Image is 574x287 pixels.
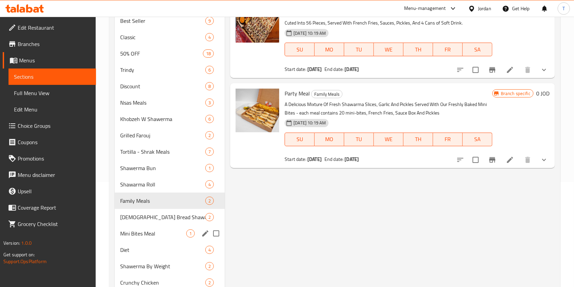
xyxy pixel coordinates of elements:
[205,99,214,107] div: items
[115,176,225,193] div: Shawarma Roll4
[115,160,225,176] div: Shawerma Bun1
[205,17,214,25] div: items
[285,155,306,164] span: Start date:
[484,152,500,168] button: Branch-specific-item
[3,19,96,36] a: Edit Restaurant
[205,262,214,270] div: items
[18,187,91,195] span: Upsell
[506,66,514,74] a: Edit menu item
[536,152,552,168] button: show more
[120,262,205,270] span: Shawerma By Weight
[18,138,91,146] span: Coupons
[291,30,329,36] span: [DATE] 10:19 AM
[203,49,214,58] div: items
[315,133,344,146] button: MO
[205,278,214,287] div: items
[324,155,344,164] span: End date:
[206,132,213,139] span: 2
[288,45,312,55] span: SU
[406,134,430,144] span: TH
[9,69,96,85] a: Sections
[374,133,403,146] button: WE
[307,155,322,164] b: [DATE]
[120,131,205,139] div: Grilled Farouj
[3,36,96,52] a: Branches
[115,143,225,160] div: Tortilla - Shrak Meals7
[345,155,359,164] b: [DATE]
[206,247,213,253] span: 4
[18,220,91,228] span: Grocery Checklist
[403,43,433,56] button: TH
[377,45,401,55] span: WE
[3,199,96,216] a: Coverage Report
[3,250,35,259] span: Get support on:
[315,43,344,56] button: MO
[520,152,536,168] button: delete
[3,134,96,150] a: Coupons
[478,5,491,12] div: Jordan
[377,134,401,144] span: WE
[3,118,96,134] a: Choice Groups
[120,66,205,74] span: Trindy
[3,52,96,69] a: Menus
[463,43,492,56] button: SA
[436,45,460,55] span: FR
[452,152,468,168] button: sort-choices
[312,90,342,98] span: Family Meals
[347,134,371,144] span: TU
[540,66,548,74] svg: Show Choices
[347,45,371,55] span: TU
[433,43,463,56] button: FR
[206,67,213,73] span: 6
[120,164,205,172] div: Shawerma Bun
[120,49,203,58] span: 50% OFF
[120,33,205,41] span: Classic
[18,203,91,212] span: Coverage Report
[285,100,492,117] p: A Delicious Mixture Of Fresh Shawarma Slices, Garlic And Pickles Served With Our Freshly Baked Mi...
[115,29,225,45] div: Classic4
[120,246,205,254] span: Diet
[115,209,225,225] div: [DEMOGRAPHIC_DATA] Bread Shawarma2
[120,17,205,25] span: Best Seller
[14,73,91,81] span: Sections
[18,171,91,179] span: Menu disclaimer
[3,216,96,232] a: Grocery Checklist
[120,229,186,238] span: Mini Bites Meal
[205,246,214,254] div: items
[120,82,205,90] div: Discount
[465,134,490,144] span: SA
[288,134,312,144] span: SU
[374,43,403,56] button: WE
[9,101,96,118] a: Edit Menu
[285,88,310,99] span: Party Meal
[205,131,214,139] div: items
[307,65,322,74] b: [DATE]
[465,45,490,55] span: SA
[14,105,91,114] span: Edit Menu
[115,225,225,242] div: Mini Bites Meal1edit
[206,34,213,41] span: 4
[3,239,20,247] span: Version:
[115,111,225,127] div: Khobzeh W Shawerma6
[115,62,225,78] div: Trindy6
[291,120,329,126] span: [DATE] 10:19 AM
[120,213,205,221] div: Lebanese Bread Shawarma
[19,56,91,64] span: Menus
[120,180,205,188] div: Shawarma Roll
[186,229,195,238] div: items
[115,127,225,143] div: Grilled Farouj2
[115,94,225,111] div: Nsas Meals3
[206,116,213,122] span: 6
[540,156,548,164] svg: Show Choices
[3,167,96,183] a: Menu disclaimer
[206,165,213,171] span: 1
[115,258,225,274] div: Shawerma By Weight2
[452,62,468,78] button: sort-choices
[205,213,214,221] div: items
[3,183,96,199] a: Upsell
[206,18,213,24] span: 9
[498,90,533,97] span: Branch specific
[115,78,225,94] div: Discount8
[18,122,91,130] span: Choice Groups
